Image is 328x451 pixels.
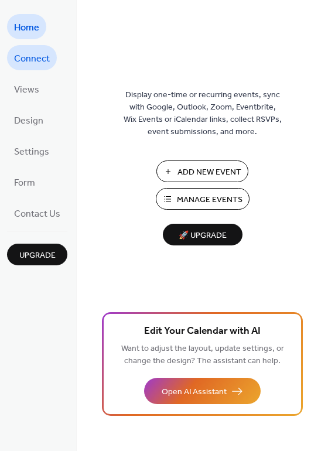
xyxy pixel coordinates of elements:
[121,341,284,369] span: Want to adjust the layout, update settings, or change the design? The assistant can help.
[14,205,60,223] span: Contact Us
[156,160,248,182] button: Add New Event
[14,50,50,68] span: Connect
[7,14,46,39] a: Home
[14,19,39,37] span: Home
[163,224,242,245] button: 🚀 Upgrade
[7,138,56,163] a: Settings
[177,166,241,179] span: Add New Event
[7,200,67,225] a: Contact Us
[170,228,235,244] span: 🚀 Upgrade
[14,174,35,192] span: Form
[7,76,46,101] a: Views
[144,378,261,404] button: Open AI Assistant
[14,143,49,161] span: Settings
[162,386,227,398] span: Open AI Assistant
[177,194,242,206] span: Manage Events
[19,250,56,262] span: Upgrade
[7,244,67,265] button: Upgrade
[7,169,42,194] a: Form
[124,89,282,138] span: Display one-time or recurring events, sync with Google, Outlook, Zoom, Eventbrite, Wix Events or ...
[7,107,50,132] a: Design
[14,112,43,130] span: Design
[14,81,39,99] span: Views
[156,188,250,210] button: Manage Events
[7,45,57,70] a: Connect
[144,323,261,340] span: Edit Your Calendar with AI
